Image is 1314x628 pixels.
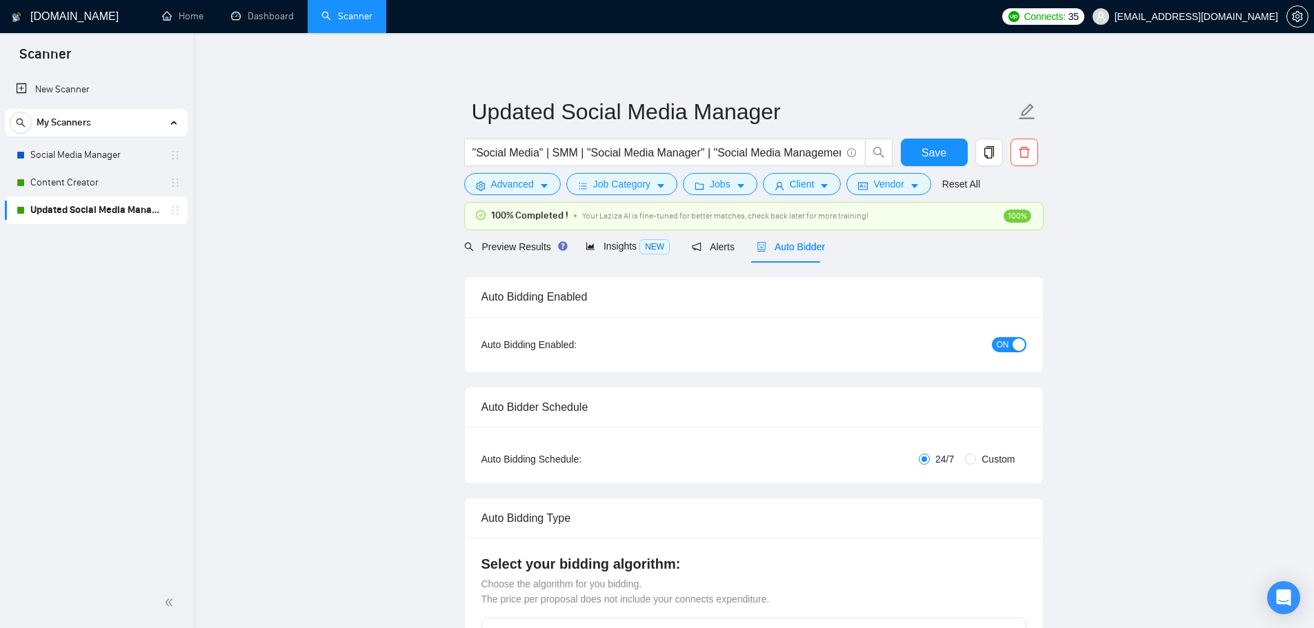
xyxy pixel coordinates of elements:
a: Updated Social Media Manager [30,196,161,224]
button: setting [1286,6,1308,28]
div: Auto Bidding Schedule: [481,452,663,467]
span: Save [922,144,946,161]
span: Custom [976,452,1020,467]
span: Auto Bidder [757,241,825,252]
button: settingAdvancedcaret-down [464,173,561,195]
span: caret-down [539,181,549,191]
span: Alerts [692,241,735,252]
span: double-left [164,596,178,609]
span: 24/7 [930,452,959,467]
button: delete [1011,139,1038,166]
button: barsJob Categorycaret-down [566,173,677,195]
span: 35 [1068,9,1079,24]
span: Insights [586,241,670,252]
span: check-circle [476,210,486,220]
span: Advanced [491,176,534,192]
span: search [10,118,31,128]
span: caret-down [656,181,666,191]
h4: Select your bidding algorithm: [481,554,1026,574]
div: Auto Bidding Enabled: [481,337,663,352]
button: search [865,139,893,166]
button: userClientcaret-down [763,173,842,195]
span: Preview Results [464,241,564,252]
input: Search Freelance Jobs... [472,144,841,161]
span: holder [170,150,181,161]
span: caret-down [819,181,829,191]
div: Tooltip anchor [557,240,569,252]
span: My Scanners [37,109,91,136]
span: delete [1011,146,1037,159]
span: robot [757,242,766,252]
button: search [10,112,32,134]
span: search [866,146,892,159]
span: caret-down [910,181,919,191]
span: caret-down [736,181,746,191]
span: copy [976,146,1002,159]
span: Jobs [710,176,730,192]
span: search [464,242,474,252]
input: Scanner name... [472,94,1015,129]
a: New Scanner [16,76,177,103]
span: Scanner [8,44,82,73]
div: Auto Bidding Type [481,498,1026,538]
a: Reset All [942,176,980,192]
div: Auto Bidding Enabled [481,277,1026,316]
span: Connects: [1024,9,1065,24]
span: holder [170,205,181,216]
span: info-circle [847,148,856,157]
span: ON [997,337,1009,352]
li: My Scanners [5,109,188,224]
a: searchScanner [321,10,372,22]
a: homeHome [162,10,203,22]
span: Your Laziza AI is fine-tuned for better matches, check back later for more training! [582,211,868,221]
a: Social Media Manager [30,141,161,169]
span: idcard [858,181,868,191]
div: Auto Bidder Schedule [481,387,1026,427]
button: copy [975,139,1003,166]
span: edit [1018,103,1036,121]
span: setting [1287,11,1308,22]
span: area-chart [586,241,595,251]
span: user [1096,12,1106,21]
span: holder [170,177,181,188]
img: upwork-logo.png [1008,11,1019,22]
span: folder [695,181,704,191]
span: Choose the algorithm for you bidding. The price per proposal does not include your connects expen... [481,578,770,605]
span: Client [790,176,815,192]
span: Job Category [593,176,650,192]
span: setting [476,181,486,191]
a: dashboardDashboard [231,10,294,22]
button: Save [901,139,968,166]
span: Vendor [873,176,904,192]
span: NEW [639,239,670,254]
span: bars [578,181,588,191]
span: user [775,181,784,191]
span: 100% Completed ! [491,208,568,223]
span: notification [692,242,701,252]
img: logo [12,6,21,28]
button: folderJobscaret-down [683,173,757,195]
a: setting [1286,11,1308,22]
div: Open Intercom Messenger [1267,581,1300,614]
li: New Scanner [5,76,188,103]
a: Content Creator [30,169,161,196]
span: 100% [1004,210,1031,223]
button: idcardVendorcaret-down [846,173,930,195]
